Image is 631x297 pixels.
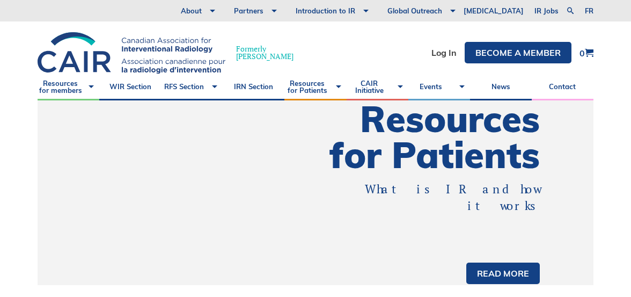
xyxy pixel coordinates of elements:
[38,32,304,74] a: Formerly[PERSON_NAME]
[223,74,284,100] a: IRN Section
[38,32,225,74] img: CIRA
[315,101,540,173] h1: Resources for Patients
[585,8,593,15] a: fr
[347,74,408,100] a: CAIR Initiative
[236,45,294,60] span: Formerly [PERSON_NAME]
[532,74,593,100] a: Contact
[284,74,346,100] a: Resources for Patients
[465,42,571,63] a: Become a member
[38,74,99,100] a: Resources for members
[579,48,593,57] a: 0
[431,48,457,57] a: Log In
[99,74,161,100] a: WIR Section
[466,263,540,284] a: Read more
[161,74,223,100] a: RFS Section
[353,181,540,214] p: What is IR and how it works
[470,74,532,100] a: News
[408,74,470,100] a: Events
